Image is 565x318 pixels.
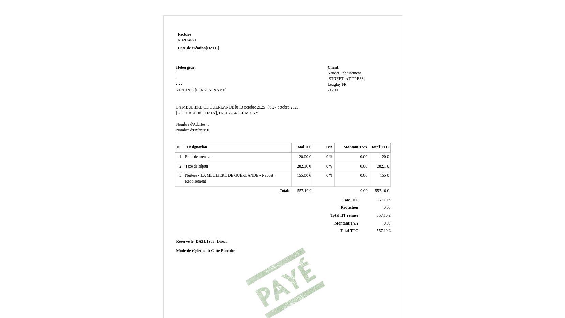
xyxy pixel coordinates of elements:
td: 3 [175,171,183,186]
span: 557.10 [375,189,386,193]
th: Total TTC [369,143,391,153]
span: 77540 [228,111,238,115]
span: [PERSON_NAME] [195,88,226,92]
span: [STREET_ADDRESS] [328,77,365,81]
th: TVA [313,143,334,153]
span: FR [342,82,346,87]
td: € [291,162,313,171]
span: Mode de règlement: [176,249,210,253]
span: Facture [178,32,191,37]
span: sur: [209,239,216,244]
span: Carte Bancaire [211,249,235,253]
td: % [313,153,334,162]
span: 557.10 [377,198,388,202]
span: LA MEULIERE DE GUERLANDE [176,105,234,110]
td: € [359,197,392,204]
span: - [178,82,180,87]
span: 0.00 [384,221,390,226]
span: Taxe de séjour [185,164,208,169]
span: - [181,82,182,87]
strong: Date de création [178,46,219,50]
span: 0.00 [360,155,367,159]
span: 21290 [328,88,338,92]
span: 0 [207,128,209,132]
span: - [176,94,178,98]
span: Nuitées - LA MEULIERE DE GUERLANDE - Naudet Reboisement [185,173,273,184]
td: € [369,186,391,196]
span: 6924671 [182,38,196,42]
th: Total HT [291,143,313,153]
span: 155 [380,173,386,178]
span: 0 [326,173,328,178]
span: - [176,77,178,81]
span: 0.00 [360,173,367,178]
span: Réduction [341,205,358,210]
span: 0,00 [384,205,390,210]
td: € [291,186,313,196]
td: 2 [175,162,183,171]
span: 0 [326,155,328,159]
td: € [291,171,313,186]
span: 282.1 [377,164,386,169]
span: Frais de ménage [185,155,211,159]
th: Désignation [183,143,291,153]
span: 557.10 [297,189,308,193]
span: LUMIGNY [240,111,258,115]
span: - [176,82,178,87]
span: 282.10 [297,164,308,169]
td: € [369,171,391,186]
span: Nombre d'Adultes: [176,122,207,127]
span: [DATE] [206,46,219,50]
span: 5 [207,122,209,127]
span: Réservé le [176,239,194,244]
span: 120.00 [297,155,308,159]
span: Client: [328,65,339,70]
span: Total TTC [340,229,358,233]
span: [DATE] [194,239,208,244]
span: VIRGINIE [176,88,194,92]
span: Direct [217,239,227,244]
span: Leuglay [328,82,341,87]
span: 155.00 [297,173,308,178]
span: 120 [380,155,386,159]
td: % [313,162,334,171]
span: Reboisement [340,71,361,75]
th: N° [175,143,183,153]
span: Total: [280,189,289,193]
span: Naudet [328,71,339,75]
th: Montant TVA [334,143,369,153]
td: 1 [175,153,183,162]
td: € [291,153,313,162]
span: lu 13 octobre 2025 - lu 27 octobre 2025 [235,105,298,110]
td: € [369,162,391,171]
span: Nombre d'Enfants: [176,128,206,132]
span: - [176,71,178,75]
span: 0.00 [360,164,367,169]
span: 557.10 [377,229,388,233]
td: % [313,171,334,186]
td: € [359,212,392,220]
td: € [369,153,391,162]
span: Hebergeur: [176,65,196,70]
span: 0 [326,164,328,169]
td: € [359,227,392,235]
span: 557.10 [377,213,388,218]
span: 0.00 [360,189,367,193]
span: Total HT [343,198,358,202]
span: Montant TVA [334,221,358,226]
span: [GEOGRAPHIC_DATA], D231 [176,111,228,115]
span: Total HT remisé [330,213,358,218]
strong: N° [178,38,259,43]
